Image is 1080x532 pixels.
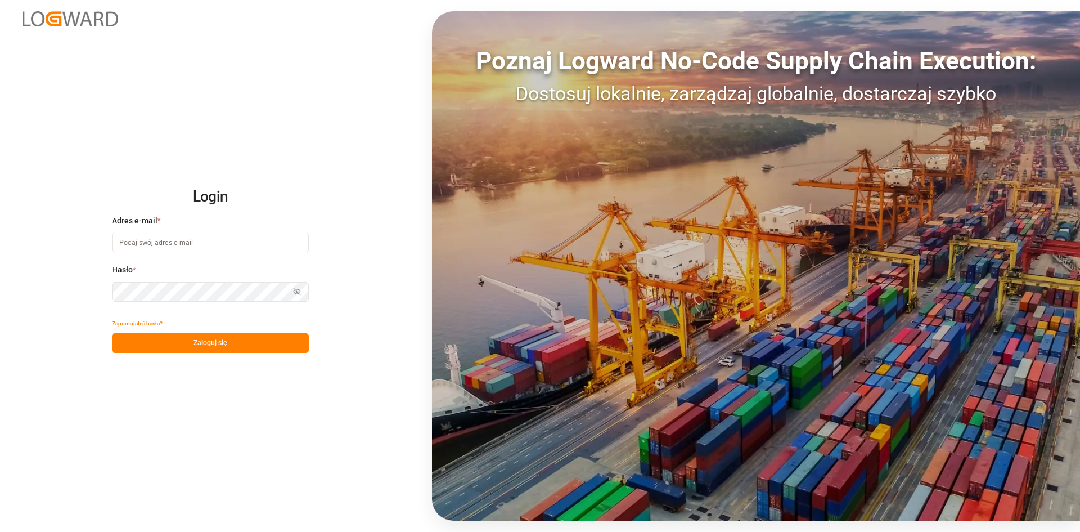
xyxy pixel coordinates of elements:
[112,265,133,274] font: Hasło
[112,314,163,333] button: Zapomniałeś hasła?
[112,333,309,353] button: Zaloguj się
[112,216,157,225] font: Adres e-mail
[112,320,163,327] font: Zapomniałeś hasła?
[193,339,227,347] font: Zaloguj się
[112,233,309,252] input: Podaj swój adres e-mail
[516,82,996,105] font: Dostosuj lokalnie, zarządzaj globalnie, dostarczaj szybko
[476,46,1036,75] font: Poznaj Logward No-Code Supply Chain Execution:
[22,11,118,26] img: Logward_new_orange.png
[193,188,228,205] font: Login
